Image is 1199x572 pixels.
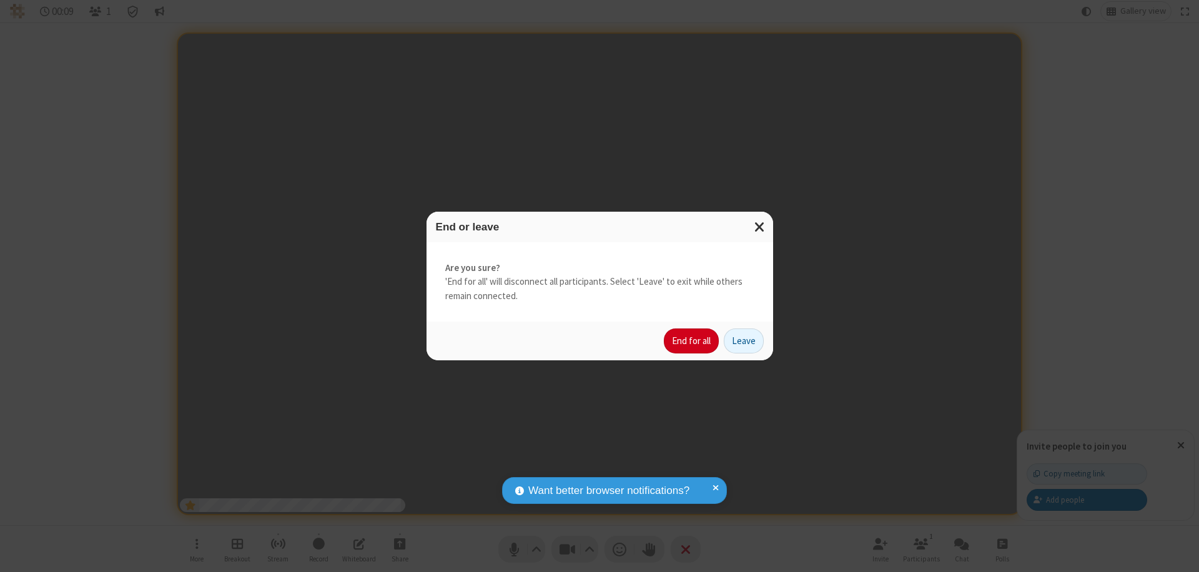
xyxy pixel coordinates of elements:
span: Want better browser notifications? [528,483,689,499]
strong: Are you sure? [445,261,754,275]
div: 'End for all' will disconnect all participants. Select 'Leave' to exit while others remain connec... [427,242,773,322]
button: Close modal [747,212,773,242]
h3: End or leave [436,221,764,233]
button: Leave [724,328,764,353]
button: End for all [664,328,719,353]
